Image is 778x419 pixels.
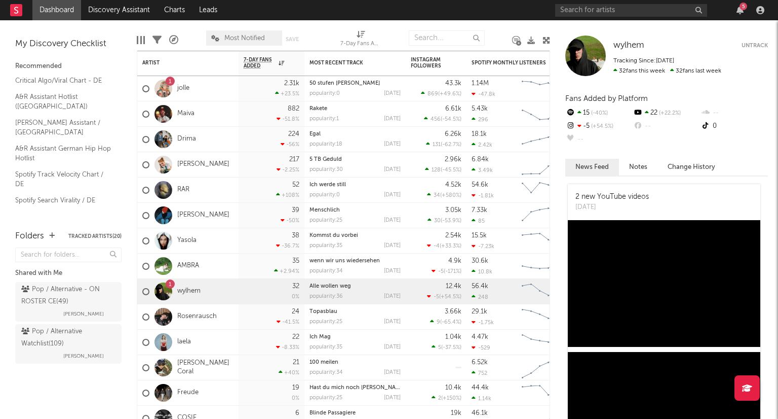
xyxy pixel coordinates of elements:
[384,167,401,172] div: [DATE]
[427,91,438,97] span: 869
[613,68,665,74] span: 32 fans this week
[448,258,461,264] div: 4.9k
[472,116,488,123] div: 296
[440,91,460,97] span: +49.6 %
[309,192,340,198] div: popularity: 0
[425,166,461,173] div: ( )
[309,157,342,162] a: 5 TB Geduld
[472,344,490,351] div: -529
[701,120,768,133] div: 0
[309,294,343,299] div: popularity: 36
[384,294,401,299] div: [DATE]
[281,141,299,148] div: -56 %
[15,143,111,164] a: A&R Assistant German Hip Hop Hotlist
[657,159,725,176] button: Change History
[438,345,441,351] span: 5
[309,268,343,274] div: popularity: 34
[472,80,489,87] div: 1.14M
[472,294,488,300] div: 248
[15,60,122,73] div: Recommended
[517,203,563,228] svg: Chart title
[15,75,111,86] a: Critical Algo/Viral Chart - DE
[742,41,768,51] button: Untrack
[445,269,460,274] span: -171 %
[309,142,342,147] div: popularity: 18
[309,233,401,238] div: Kommst du vorbei
[384,243,401,249] div: [DATE]
[657,111,681,116] span: +22.2 %
[15,282,122,322] a: Pop / Alternative - ON ROSTER CE(49)[PERSON_NAME]
[309,207,340,213] a: Menschlich
[411,57,446,69] div: Instagram Followers
[472,182,488,188] div: 54.6k
[309,410,356,416] a: Blinde Passagiere
[633,107,700,120] div: 22
[451,410,461,416] div: 19k
[274,268,299,274] div: +2.94 %
[292,207,299,214] div: 39
[276,242,299,249] div: -36.7 %
[137,25,145,55] div: Edit Columns
[472,334,488,340] div: 4.47k
[309,334,331,340] a: Ich Mag
[277,319,299,325] div: -41.5 %
[384,116,401,122] div: [DATE]
[472,106,488,112] div: 5.43k
[279,369,299,376] div: +40 %
[292,396,299,401] div: 0 %
[15,169,111,190] a: Spotify Track Velocity Chart / DE
[613,41,644,51] a: wylhem
[309,344,342,350] div: popularity: 35
[309,385,408,391] a: Hast du mich noch [PERSON_NAME]?
[309,106,401,112] div: Rakete
[438,269,444,274] span: -5
[590,124,613,129] span: +54.5 %
[289,156,299,163] div: 217
[426,141,461,148] div: ( )
[292,308,299,315] div: 24
[575,202,649,213] div: [DATE]
[446,283,461,290] div: 12.4k
[565,107,633,120] div: 15
[517,254,563,279] svg: Chart title
[309,395,342,401] div: popularity: 25
[177,359,234,376] a: [PERSON_NAME] Coral
[445,385,461,391] div: 10.4k
[445,334,461,340] div: 1.04k
[442,117,460,122] span: -54.5 %
[633,120,700,133] div: --
[276,192,299,198] div: +108 %
[472,319,494,326] div: -1.75k
[292,258,299,264] div: 35
[619,159,657,176] button: Notes
[384,370,401,375] div: [DATE]
[517,228,563,254] svg: Chart title
[21,326,113,350] div: Pop / Alternative Watchlist ( 109 )
[442,193,460,198] span: +580 %
[472,283,488,290] div: 56.4k
[384,268,401,274] div: [DATE]
[427,293,461,300] div: ( )
[434,243,440,249] span: -4
[445,232,461,239] div: 2.54k
[177,110,194,118] a: Maiva
[613,41,644,50] span: wylhem
[472,243,494,250] div: -7.23k
[309,284,351,289] a: Alle wollen weg
[224,35,265,42] span: Most Notified
[169,25,178,55] div: A&R Pipeline
[309,131,401,137] div: Egal
[340,25,381,55] div: 7-Day Fans Added (7-Day Fans Added)
[427,242,461,249] div: ( )
[15,267,122,280] div: Shared with Me
[472,370,487,376] div: 752
[445,156,461,163] div: 2.96k
[309,243,342,249] div: popularity: 35
[177,389,199,397] a: Freude
[276,344,299,351] div: -8.33 %
[438,396,441,401] span: 2
[434,294,439,300] span: -5
[434,193,440,198] span: 34
[472,91,495,97] div: -47.8k
[63,308,104,320] span: [PERSON_NAME]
